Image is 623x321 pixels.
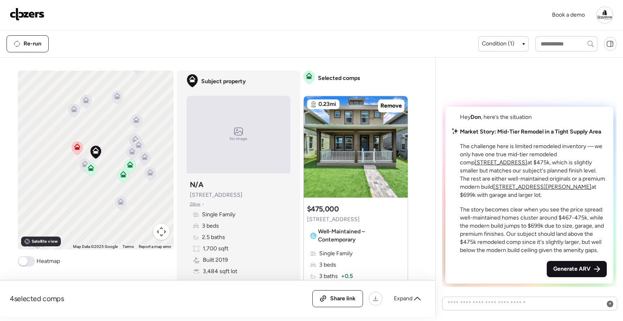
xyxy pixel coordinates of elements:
[203,256,228,264] span: Built 2019
[10,294,64,304] span: 4 selected comps
[460,128,601,135] strong: Market Story: Mid-Tier Remodel in a Tight Supply Area
[203,279,225,287] span: Masonry
[202,201,204,207] span: •
[139,244,171,249] a: Report a map error
[10,8,45,21] img: Logo
[203,267,237,276] span: 3,484 sqft lot
[202,222,219,230] span: 3 beds
[318,100,336,108] span: 0.23mi
[37,257,60,265] span: Heatmap
[230,136,247,142] span: No image
[482,40,514,48] span: Condition (1)
[32,238,58,245] span: Satellite view
[201,78,246,86] span: Subject property
[330,295,356,303] span: Share link
[20,239,47,250] img: Google
[394,295,412,303] span: Expand
[553,265,591,273] span: Generate ARV
[190,180,204,190] h3: N/A
[307,204,339,214] h3: $475,000
[318,74,360,82] span: Selected comps
[203,245,228,253] span: 1,700 sqft
[73,244,118,249] span: Map Data ©2025 Google
[319,250,352,258] span: Single Family
[122,244,134,249] a: Terms (opens in new tab)
[24,40,41,48] span: Re-run
[319,261,336,269] span: 3 beds
[460,142,607,199] p: The challenge here is limited remodeled inventory — we only have one true mid-tier remodeled comp...
[318,228,401,244] span: Well-Maintained – Contemporary
[153,224,170,240] button: Map camera controls
[460,114,532,121] span: Hey , here’s the situation
[470,114,481,121] span: Don
[552,11,585,18] span: Book a demo
[475,159,527,166] a: [STREET_ADDRESS]
[319,272,338,280] span: 3 baths
[190,191,243,199] span: [STREET_ADDRESS]
[20,239,47,250] a: Open this area in Google Maps (opens a new window)
[380,102,402,110] span: Remove
[202,233,225,241] span: 2.5 baths
[190,201,201,207] span: Zillow
[493,183,591,190] a: [STREET_ADDRESS][PERSON_NAME]
[307,215,360,224] span: [STREET_ADDRESS]
[202,211,235,219] span: Single Family
[341,272,353,280] span: + 0.5
[460,206,607,254] p: The story becomes clear when you see the price spread: well-maintained homes cluster around $467-...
